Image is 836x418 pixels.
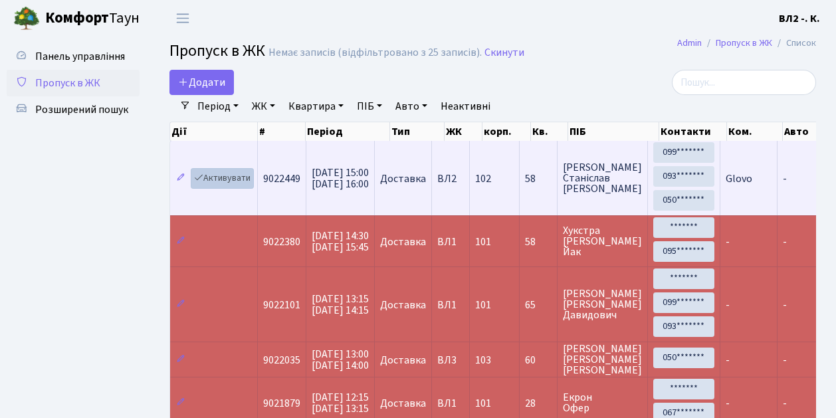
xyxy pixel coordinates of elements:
span: [DATE] 13:00 [DATE] 14:00 [312,347,369,373]
span: [DATE] 12:15 [DATE] 13:15 [312,390,369,416]
a: ПІБ [352,95,387,118]
span: Доставка [380,237,426,247]
a: ВЛ2 -. К. [779,11,820,27]
span: 101 [475,235,491,249]
span: Пропуск в ЖК [169,39,265,62]
span: ВЛ1 [437,300,464,310]
span: 9022380 [263,235,300,249]
th: Дії [170,122,258,141]
span: Glovo [726,171,752,186]
b: Комфорт [45,7,109,29]
span: ВЛ3 [437,355,464,366]
span: Доставка [380,173,426,184]
a: Пропуск в ЖК [716,36,772,50]
a: Період [192,95,244,118]
a: Скинути [484,47,524,59]
span: 9022449 [263,171,300,186]
span: - [726,353,730,367]
span: [DATE] 15:00 [DATE] 16:00 [312,165,369,191]
th: Тип [390,122,445,141]
th: Період [306,122,390,141]
span: ВЛ2 [437,173,464,184]
span: 101 [475,298,491,312]
span: Пропуск в ЖК [35,76,100,90]
span: 28 [525,398,552,409]
span: - [783,353,787,367]
button: Переключити навігацію [166,7,199,29]
th: корп. [482,122,531,141]
span: 9022101 [263,298,300,312]
th: ПІБ [568,122,659,141]
span: Доставка [380,355,426,366]
span: Доставка [380,398,426,409]
b: ВЛ2 -. К. [779,11,820,26]
span: [DATE] 14:30 [DATE] 15:45 [312,229,369,255]
img: logo.png [13,5,40,32]
span: 9021879 [263,396,300,411]
span: - [783,396,787,411]
span: - [726,396,730,411]
span: 60 [525,355,552,366]
span: [DATE] 13:15 [DATE] 14:15 [312,292,369,318]
a: Розширений пошук [7,96,140,123]
input: Пошук... [672,70,816,95]
span: 58 [525,173,552,184]
a: Панель управління [7,43,140,70]
span: 103 [475,353,491,367]
span: Панель управління [35,49,125,64]
span: [PERSON_NAME] [PERSON_NAME] Давидович [563,288,642,320]
li: Список [772,36,816,51]
span: ВЛ1 [437,398,464,409]
span: ВЛ1 [437,237,464,247]
span: 58 [525,237,552,247]
span: Хукстра [PERSON_NAME] Йак [563,225,642,257]
a: Admin [677,36,702,50]
span: - [783,298,787,312]
span: Розширений пошук [35,102,128,117]
th: Авто [783,122,827,141]
a: Авто [390,95,433,118]
span: - [783,171,787,186]
span: - [726,298,730,312]
th: Контакти [659,122,727,141]
th: Кв. [531,122,568,141]
span: 9022035 [263,353,300,367]
span: 102 [475,171,491,186]
div: Немає записів (відфільтровано з 25 записів). [268,47,482,59]
a: ЖК [247,95,280,118]
span: [PERSON_NAME] [PERSON_NAME] [PERSON_NAME] [563,344,642,375]
span: - [783,235,787,249]
span: Таун [45,7,140,30]
span: Екрон Офер [563,392,642,413]
span: 101 [475,396,491,411]
th: ЖК [445,122,482,141]
span: Доставка [380,300,426,310]
span: - [726,235,730,249]
th: # [258,122,306,141]
a: Пропуск в ЖК [7,70,140,96]
th: Ком. [727,122,783,141]
nav: breadcrumb [657,29,836,57]
a: Додати [169,70,234,95]
a: Квартира [283,95,349,118]
span: 65 [525,300,552,310]
span: [PERSON_NAME] Станіслав [PERSON_NAME] [563,162,642,194]
a: Неактивні [435,95,496,118]
a: Активувати [191,168,254,189]
span: Додати [178,75,225,90]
